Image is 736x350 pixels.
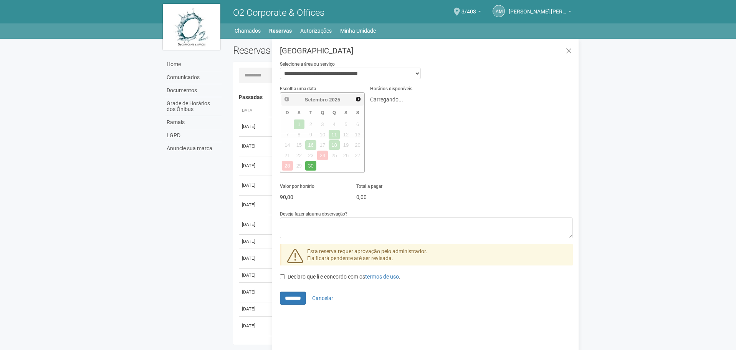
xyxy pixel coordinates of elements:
td: Sala de Reunião Interna 1 Bloco 2 (até 30 pessoas) [270,195,491,215]
td: [DATE] [239,268,270,282]
input: Declaro que li e concordo com ostermos de uso. [280,274,285,279]
span: 6 [352,119,363,129]
a: Próximo [354,95,363,103]
td: [DATE] [239,176,270,195]
span: 16 [305,140,316,150]
span: 1 [294,119,305,129]
td: [DATE] [239,136,270,156]
a: Reservas [269,25,292,36]
span: Domingo [286,110,289,115]
span: 21 [282,151,293,160]
img: logo.jpg [163,4,220,50]
p: 90,00 [280,194,344,201]
span: 9 [305,130,316,139]
td: Sala de Reunião Interna 2 Bloco 2 (até 30 pessoas) [270,136,491,156]
td: [DATE] [239,215,270,234]
span: 12 [341,130,352,139]
td: [DATE] [239,282,270,302]
span: 19 [341,140,352,150]
h3: [GEOGRAPHIC_DATA] [280,47,573,55]
span: 29 [294,161,305,171]
span: Setembro [305,97,328,103]
a: Anuncie sua marca [165,142,222,155]
a: Grade de Horários dos Ônibus [165,97,222,116]
a: Anterior [282,95,291,103]
label: Selecione a área ou serviço [280,61,335,68]
a: Autorizações [300,25,332,36]
th: Área ou Serviço [270,105,491,117]
span: Quinta [332,110,336,115]
span: 14 [282,140,293,150]
td: Área Coffee Break (Pré-Função) Bloco 2 [270,316,491,336]
span: 2 [305,119,316,129]
td: Sala de Reunião Interna 1 Bloco 2 (até 30 pessoas) [270,282,491,302]
a: Documentos [165,84,222,97]
td: [DATE] [239,316,270,336]
td: [DATE] [239,156,270,176]
span: 7 [282,130,293,139]
td: Sala de Reunião Interna 1 Bloco 4 (até 30 pessoas) [270,268,491,282]
span: Sexta [344,110,347,115]
button: Cancelar [307,292,338,305]
span: Terça [309,110,312,115]
span: 27 [352,151,363,160]
a: Comunicados [165,71,222,84]
td: [DATE] [239,195,270,215]
label: Declaro que li e concordo com os . [280,273,400,281]
td: Sala de Reunião Interna 1 Bloco 2 (até 30 pessoas) [270,302,491,316]
span: 26 [341,151,352,160]
td: [DATE] [239,117,270,136]
td: Sala de Reunião Interna 2 Bloco 2 (até 30 pessoas) [270,156,491,176]
span: 11 [329,130,340,139]
td: [DATE] [239,234,270,249]
span: 20 [352,140,363,150]
span: Sábado [356,110,359,115]
p: 0,00 [356,194,421,201]
a: LGPD [165,129,222,142]
h2: Reservas [233,45,397,56]
span: 5 [341,119,352,129]
span: 3 [317,119,328,129]
div: Esta reserva requer aprovação pelo administrador. Ela ficará pendente até ser revisada. [280,244,573,265]
span: O2 Corporate & Offices [233,7,324,18]
span: 4 [329,119,340,129]
span: 3/403 [461,1,476,15]
td: Sala de Reunião Interna 2 Bloco 2 (até 30 pessoas) [270,117,491,136]
a: Minha Unidade [340,25,376,36]
span: 22 [294,151,305,160]
a: 3/403 [461,10,481,16]
a: Ramais [165,116,222,129]
span: 8 [294,130,305,139]
a: Chamados [235,25,261,36]
span: 10 [317,130,328,139]
h4: Passadas [239,95,568,100]
td: Sala de Reunião Interna 1 Bloco 2 (até 30 pessoas) [270,249,491,268]
span: 15 [294,140,305,150]
label: Deseja fazer alguma observação? [280,211,347,217]
span: 28 [282,161,293,171]
p: Carregando... [370,96,485,103]
span: 17 [317,140,328,150]
td: [DATE] [239,302,270,316]
td: Sala de Reunião Interna 1 Bloco 2 (até 30 pessoas) [270,176,491,195]
span: Anterior [284,96,290,102]
a: [PERSON_NAME] [PERSON_NAME] [509,10,571,16]
th: Data [239,105,270,117]
a: 30 [305,161,316,171]
span: Próximo [355,96,361,102]
span: 24 [317,151,328,160]
span: 18 [329,140,340,150]
label: Escolha uma data [280,85,316,92]
a: AM [493,5,505,17]
label: Total a pagar [356,183,382,190]
label: Valor por horário [280,183,314,190]
label: Horários disponíveis [370,85,412,92]
a: Home [165,58,222,71]
span: 2025 [329,97,340,103]
span: Alice Martins Nery [509,1,566,15]
td: Sala de Reunião Interna 2 Bloco 2 (até 30 pessoas) [270,215,491,234]
span: 25 [329,151,340,160]
td: [DATE] [239,249,270,268]
span: Segunda [298,110,301,115]
td: Área Coffee Break (Pré-Função) Bloco 2 [270,234,491,249]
